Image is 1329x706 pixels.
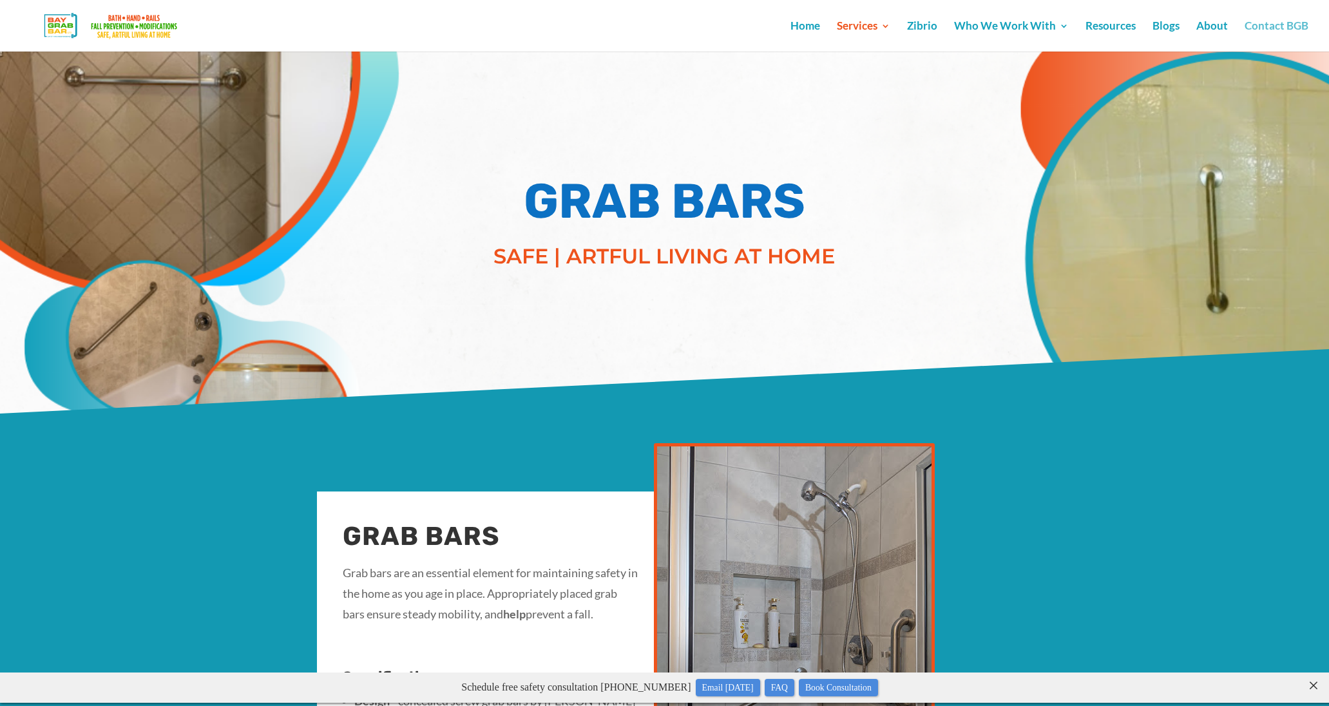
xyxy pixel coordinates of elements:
a: Zibrio [907,21,937,52]
img: Bay Grab Bar [22,9,203,43]
a: Resources [1085,21,1136,52]
a: Email [DATE] [696,6,760,24]
h2: GRAB BARS [343,517,639,562]
a: About [1196,21,1228,52]
p: Grab bars are an essential element for maintaining safety in the home as you age in place. Approp... [343,562,639,636]
a: Blogs [1152,21,1180,52]
a: Who We Work With [954,21,1069,52]
a: Contact BGB [1245,21,1308,52]
strong: help [503,607,526,621]
a: FAQ [765,6,794,24]
close: × [1307,3,1320,15]
a: Home [790,21,820,52]
p: Schedule free safety consultation [PHONE_NUMBER] [31,5,1308,25]
strong: Specifications: [343,668,448,685]
a: Book Consultation [799,6,878,24]
h1: GRAB BARS [471,170,857,240]
p: SAFE | ARTFUL LIVING AT HOME [471,241,857,272]
a: Services [837,21,890,52]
